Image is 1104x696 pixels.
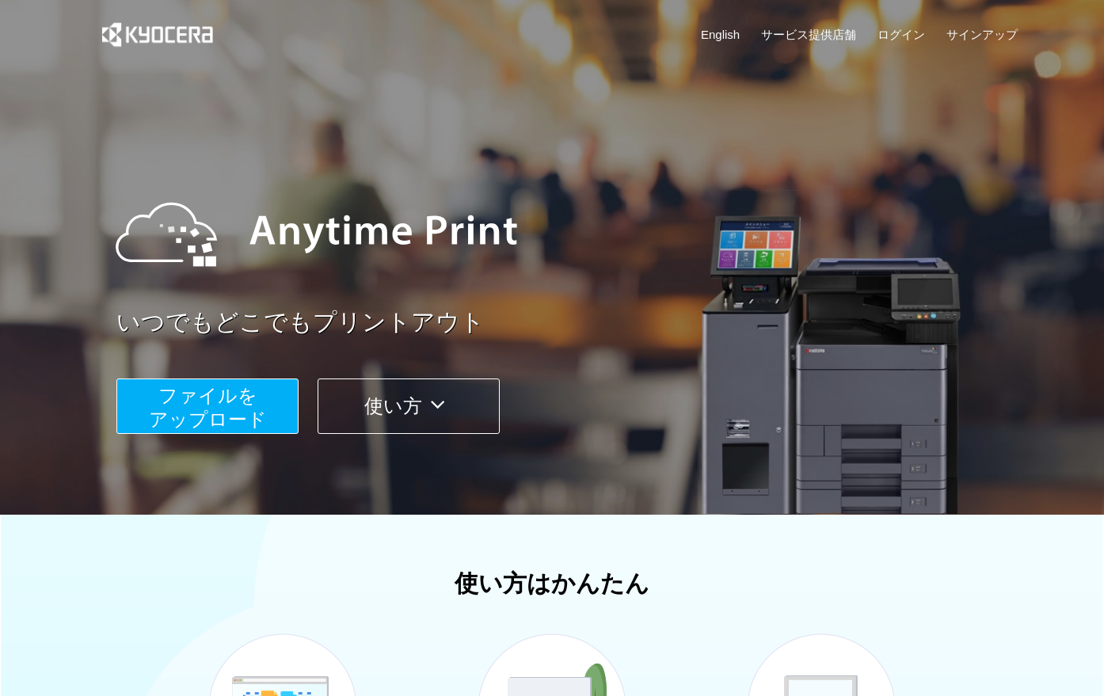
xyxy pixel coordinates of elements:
[761,26,856,43] a: サービス提供店舗
[946,26,1018,43] a: サインアップ
[149,385,267,430] span: ファイルを ​​アップロード
[116,306,1027,340] a: いつでもどこでもプリントアウト
[701,26,740,43] a: English
[116,378,299,434] button: ファイルを​​アップロード
[877,26,925,43] a: ログイン
[318,378,500,434] button: 使い方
